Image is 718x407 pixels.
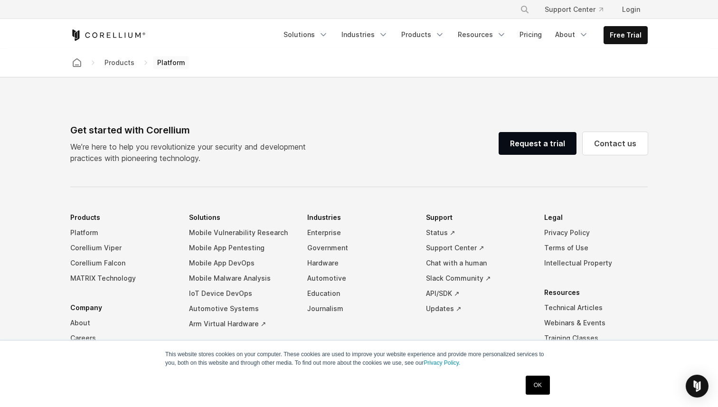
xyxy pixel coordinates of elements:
[514,26,548,43] a: Pricing
[544,240,648,256] a: Terms of Use
[70,123,313,137] div: Get started with Corellium
[604,27,647,44] a: Free Trial
[278,26,334,43] a: Solutions
[307,271,411,286] a: Automotive
[426,301,529,316] a: Updates ↗
[686,375,709,398] div: Open Intercom Messenger
[70,331,174,346] a: Careers
[70,225,174,240] a: Platform
[614,1,648,18] a: Login
[516,1,533,18] button: Search
[426,225,529,240] a: Status ↗
[426,286,529,301] a: API/SDK ↗
[549,26,594,43] a: About
[101,57,138,68] span: Products
[526,376,550,395] a: OK
[509,1,648,18] div: Navigation Menu
[544,331,648,346] a: Training Classes
[544,315,648,331] a: Webinars & Events
[70,29,146,41] a: Corellium Home
[426,240,529,256] a: Support Center ↗
[336,26,394,43] a: Industries
[426,271,529,286] a: Slack Community ↗
[70,315,174,331] a: About
[307,286,411,301] a: Education
[499,132,576,155] a: Request a trial
[70,141,313,164] p: We’re here to help you revolutionize your security and development practices with pioneering tech...
[70,271,174,286] a: MATRIX Technology
[307,225,411,240] a: Enterprise
[189,271,293,286] a: Mobile Malware Analysis
[396,26,450,43] a: Products
[165,350,553,367] p: This website stores cookies on your computer. These cookies are used to improve your website expe...
[537,1,611,18] a: Support Center
[189,256,293,271] a: Mobile App DevOps
[544,256,648,271] a: Intellectual Property
[189,240,293,256] a: Mobile App Pentesting
[426,256,529,271] a: Chat with a human
[189,301,293,316] a: Automotive Systems
[424,360,460,366] a: Privacy Policy.
[452,26,512,43] a: Resources
[278,26,648,44] div: Navigation Menu
[307,301,411,316] a: Journalism
[189,286,293,301] a: IoT Device DevOps
[68,56,85,69] a: Corellium home
[307,256,411,271] a: Hardware
[70,256,174,271] a: Corellium Falcon
[583,132,648,155] a: Contact us
[544,300,648,315] a: Technical Articles
[70,240,174,256] a: Corellium Viper
[307,240,411,256] a: Government
[189,316,293,331] a: Arm Virtual Hardware ↗
[101,57,138,67] div: Products
[544,225,648,240] a: Privacy Policy
[153,56,189,69] span: Platform
[189,225,293,240] a: Mobile Vulnerability Research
